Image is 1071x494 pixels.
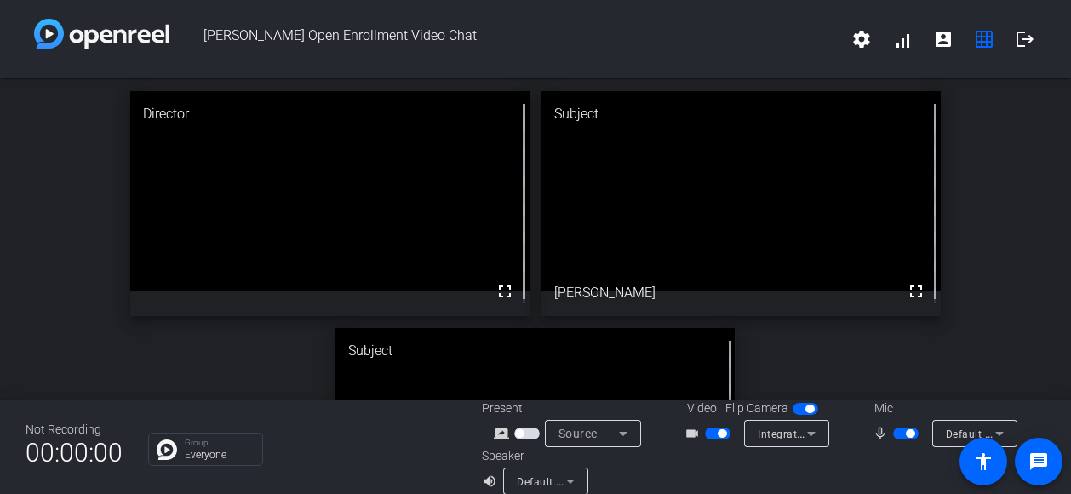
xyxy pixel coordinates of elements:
[335,328,735,374] div: Subject
[1028,451,1049,472] mat-icon: message
[558,427,598,440] span: Source
[687,399,717,417] span: Video
[906,281,926,302] mat-icon: fullscreen
[758,427,913,440] span: Integrated Webcam (1bcf:28cf)
[974,29,994,49] mat-icon: grid_on
[26,432,123,474] span: 00:00:00
[185,439,254,447] p: Group
[185,450,254,460] p: Everyone
[973,451,994,472] mat-icon: accessibility
[851,29,872,49] mat-icon: settings
[482,447,584,465] div: Speaker
[882,19,923,60] button: signal_cellular_alt
[26,421,123,439] div: Not Recording
[495,281,515,302] mat-icon: fullscreen
[482,399,652,417] div: Present
[482,471,502,491] mat-icon: volume_up
[684,423,705,444] mat-icon: videocam_outline
[857,399,1028,417] div: Mic
[1015,29,1035,49] mat-icon: logout
[169,19,841,60] span: [PERSON_NAME] Open Enrollment Video Chat
[130,91,530,137] div: Director
[933,29,954,49] mat-icon: account_box
[725,399,788,417] span: Flip Camera
[34,19,169,49] img: white-gradient.svg
[157,439,177,460] img: Chat Icon
[517,474,701,488] span: Default - Speakers (Realtek(R) Audio)
[541,91,941,137] div: Subject
[873,423,893,444] mat-icon: mic_none
[494,423,514,444] mat-icon: screen_share_outline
